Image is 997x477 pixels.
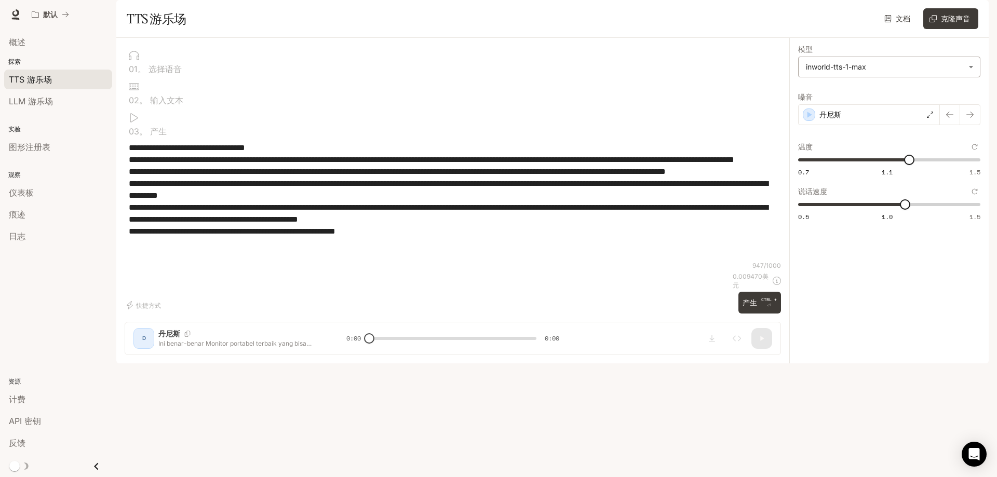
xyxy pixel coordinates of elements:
font: 0 [129,126,134,137]
font: 0.009470 [733,272,762,280]
font: 1.5 [969,212,980,221]
font: 。 [139,126,147,137]
font: 快捷方式 [136,302,161,309]
font: 1 [134,64,138,74]
button: 重置为默认值 [969,141,980,153]
font: 模型 [798,45,813,53]
div: 打开 Intercom Messenger [962,442,987,467]
div: inworld-tts-1-max [799,57,980,77]
font: 3 [134,126,139,137]
font: 美元 [733,272,769,289]
font: 1.1 [882,168,893,176]
button: 克隆声音 [923,8,978,29]
font: 克隆声音 [941,14,970,23]
font: 。 [139,95,147,105]
button: 产生CTRL +⏎ [738,292,781,313]
font: 。 [138,64,146,74]
font: 嗓音 [798,92,813,101]
font: 0 [129,95,134,105]
font: TTS 游乐场 [127,11,186,26]
button: 所有工作区 [27,4,74,25]
font: 0.7 [798,168,809,176]
font: inworld-tts-1-max [806,62,866,71]
font: 丹尼斯 [819,110,841,119]
button: 快捷方式 [125,297,165,314]
font: 产生 [150,126,167,137]
font: 选择语音 [149,64,182,74]
font: 输入文本 [150,95,183,105]
font: 温度 [798,142,813,151]
font: ⏎ [767,303,771,308]
font: CTRL + [761,297,777,302]
font: 2 [134,95,139,105]
font: 0.5 [798,212,809,221]
button: 重置为默认值 [969,186,980,197]
a: 文档 [882,8,915,29]
font: 1.0 [882,212,893,221]
font: 0 [129,64,134,74]
font: 文档 [896,14,910,23]
font: 947/1000 [752,262,781,269]
font: 1.5 [969,168,980,176]
font: 说话速度 [798,187,827,196]
font: 产生 [743,298,757,307]
font: 默认 [43,10,58,19]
